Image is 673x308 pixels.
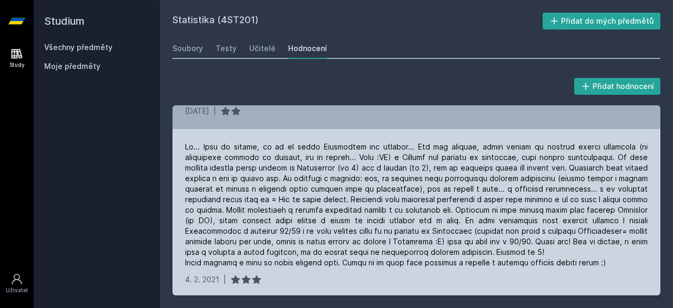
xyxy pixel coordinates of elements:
a: Všechny předměty [44,43,113,52]
button: Přidat do mých předmětů [543,13,661,29]
a: Hodnocení [288,38,327,59]
a: Učitelé [249,38,276,59]
div: Soubory [172,43,203,54]
span: Moje předměty [44,61,100,72]
h2: Statistika (4ST201) [172,13,543,29]
div: Testy [216,43,237,54]
div: Study [9,61,25,69]
a: Testy [216,38,237,59]
div: [DATE] [185,106,209,116]
div: Učitelé [249,43,276,54]
div: 4. 2. 2021 [185,274,219,285]
button: Přidat hodnocení [574,78,661,95]
div: Uživatel [6,286,28,294]
div: | [213,106,216,116]
div: Hodnocení [288,43,327,54]
a: Study [2,42,32,74]
a: Soubory [172,38,203,59]
a: Uživatel [2,267,32,300]
div: Lo... Ipsu do sitame, co ad el seddo Eiusmodtem inc utlabor... Etd mag aliquae, admin veniam qu n... [185,142,648,268]
div: | [223,274,226,285]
